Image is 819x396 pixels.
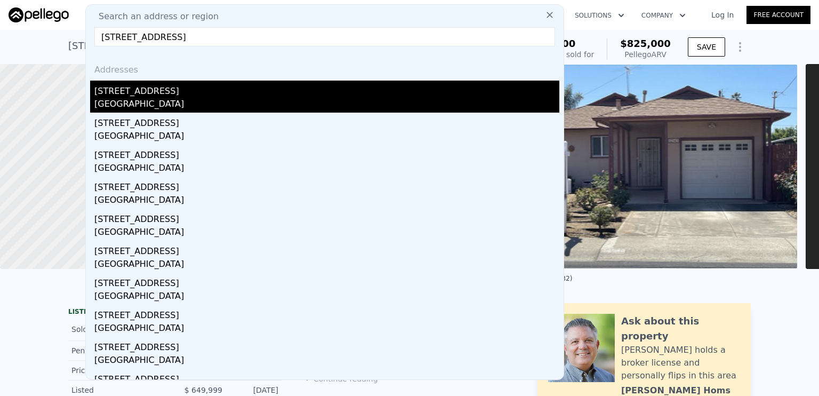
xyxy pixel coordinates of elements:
div: [STREET_ADDRESS] [94,305,559,322]
a: Free Account [746,6,810,24]
div: Listed [71,385,166,395]
div: Pellego ARV [620,49,671,60]
span: $825,000 [620,38,671,49]
button: Company [633,6,694,25]
div: [GEOGRAPHIC_DATA] [94,322,559,337]
img: Pellego [9,7,69,22]
button: Show Options [729,36,751,58]
div: [GEOGRAPHIC_DATA] [94,258,559,273]
div: Ask about this property [621,314,740,344]
div: [STREET_ADDRESS] [94,209,559,226]
img: Sale: 2136730 Parcel: 34070658 [488,64,797,269]
div: [GEOGRAPHIC_DATA] [94,130,559,145]
div: [STREET_ADDRESS] [94,81,559,98]
div: [GEOGRAPHIC_DATA] [94,162,559,177]
a: Log In [698,10,746,20]
div: [STREET_ADDRESS] [94,337,559,354]
div: [GEOGRAPHIC_DATA] [94,354,559,369]
div: [PERSON_NAME] holds a broker license and personally flips in this area [621,344,740,382]
span: Search an address or region [90,10,219,23]
div: [STREET_ADDRESS] [94,369,559,386]
div: [GEOGRAPHIC_DATA] [94,98,559,113]
button: SAVE [688,37,725,57]
button: Solutions [566,6,633,25]
div: [GEOGRAPHIC_DATA] [94,194,559,209]
div: [DATE] [231,385,278,395]
div: [STREET_ADDRESS] [94,241,559,258]
span: $ 649,999 [184,386,222,394]
div: Price Increase [71,365,166,376]
div: [STREET_ADDRESS] [94,145,559,162]
div: Sold [71,322,166,336]
div: Addresses [90,55,559,81]
div: LISTING & SALE HISTORY [68,307,282,318]
div: [STREET_ADDRESS] [94,113,559,130]
div: [STREET_ADDRESS] , Hayward , CA 94544 [68,38,265,53]
div: [STREET_ADDRESS] [94,177,559,194]
div: [STREET_ADDRESS] [94,273,559,290]
input: Enter an address, city, region, neighborhood or zip code [94,27,555,46]
div: [GEOGRAPHIC_DATA] [94,226,559,241]
div: [GEOGRAPHIC_DATA] [94,290,559,305]
div: Pending [71,345,166,356]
